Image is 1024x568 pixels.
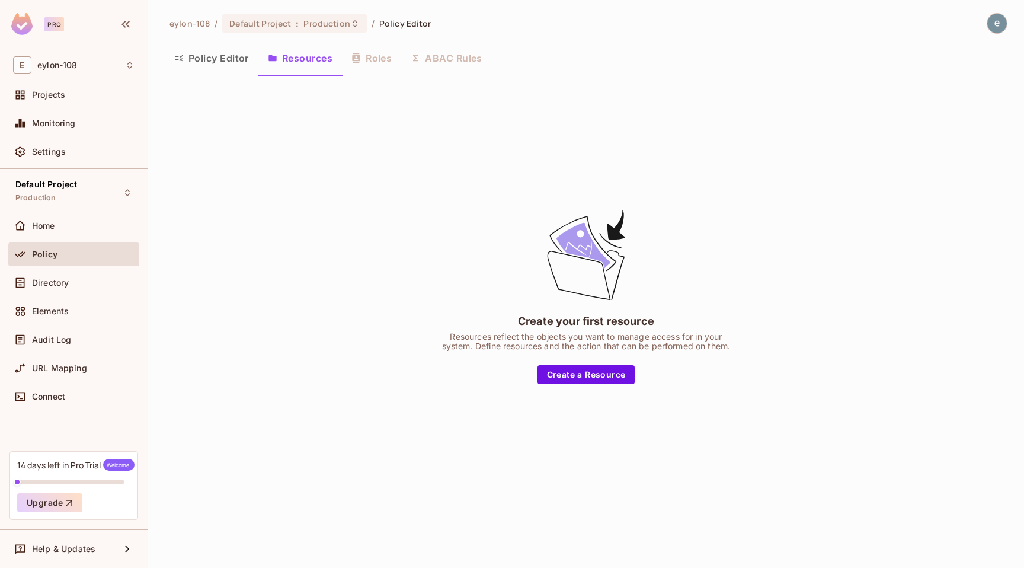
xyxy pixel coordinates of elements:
span: URL Mapping [32,363,87,373]
span: Projects [32,90,65,100]
img: eylon yosef [987,14,1007,33]
span: Policy [32,250,57,259]
div: Create your first resource [518,314,654,328]
button: Upgrade [17,493,82,512]
span: the active workspace [169,18,210,29]
span: E [13,56,31,74]
span: : [295,19,299,28]
span: Home [32,221,55,231]
span: Settings [32,147,66,157]
img: SReyMgAAAABJRU5ErkJggg== [11,13,33,35]
span: Production [15,193,56,203]
div: Resources reflect the objects you want to manage access for in your system. Define resources and ... [438,332,734,351]
li: / [215,18,217,29]
div: 14 days left in Pro Trial [17,459,135,471]
span: Elements [32,307,69,316]
span: Directory [32,278,69,288]
span: Policy Editor [379,18,431,29]
div: Pro [44,17,64,31]
span: Audit Log [32,335,71,344]
span: Production [303,18,350,29]
button: Create a Resource [537,365,635,384]
button: Policy Editor [165,43,258,73]
span: Default Project [15,180,77,189]
span: Welcome! [103,459,135,471]
li: / [372,18,375,29]
span: Connect [32,392,65,401]
span: Workspace: eylon-108 [37,60,77,70]
button: Resources [258,43,342,73]
span: Default Project [229,18,291,29]
span: Help & Updates [32,544,95,554]
span: Monitoring [32,119,76,128]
